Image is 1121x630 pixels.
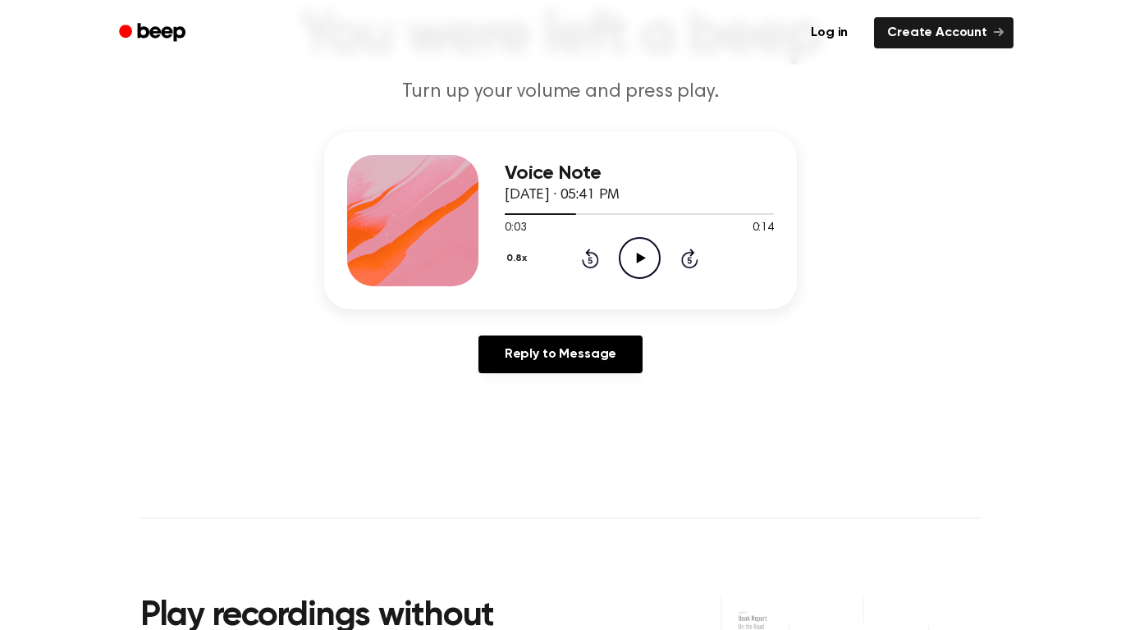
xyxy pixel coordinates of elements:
[245,79,876,106] p: Turn up your volume and press play.
[108,17,200,49] a: Beep
[505,220,526,237] span: 0:03
[505,162,774,185] h3: Voice Note
[794,14,864,52] a: Log in
[753,220,774,237] span: 0:14
[478,336,643,373] a: Reply to Message
[505,244,533,272] button: 0.8x
[874,17,1013,48] a: Create Account
[505,188,620,203] span: [DATE] · 05:41 PM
